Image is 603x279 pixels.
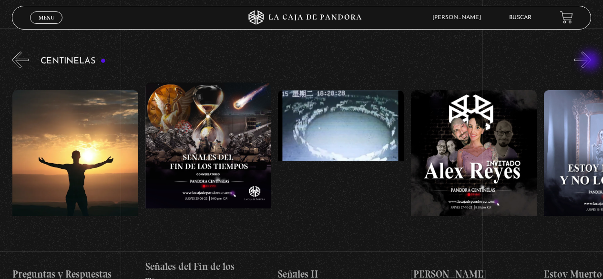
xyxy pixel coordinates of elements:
h3: Centinelas [41,57,106,66]
a: View your shopping cart [560,11,573,24]
button: Previous [12,52,29,68]
span: Cerrar [35,22,58,29]
button: Next [574,52,591,68]
span: Menu [39,15,54,21]
a: Buscar [509,15,531,21]
span: [PERSON_NAME] [428,15,491,21]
